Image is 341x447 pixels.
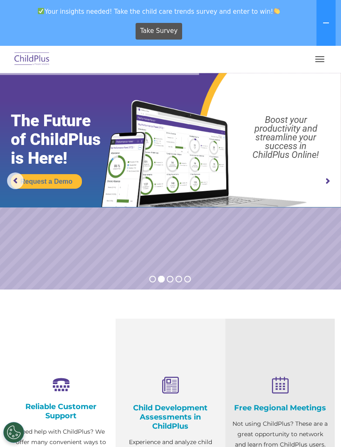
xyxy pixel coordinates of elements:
button: Cookies Settings [3,422,24,443]
a: Take Survey [136,23,183,40]
span: Take Survey [140,24,178,38]
rs-layer: The Future of ChildPlus is Here! [11,112,120,168]
h4: Free Regional Meetings [232,403,329,412]
img: ✅ [38,8,44,14]
h4: Reliable Customer Support [12,402,109,420]
h4: Child Development Assessments in ChildPlus [122,403,219,431]
rs-layer: Boost your productivity and streamline your success in ChildPlus Online! [235,115,336,159]
a: Request a Demo [11,174,82,189]
img: ChildPlus by Procare Solutions [12,50,52,69]
span: Your insights needed! Take the child care trends survey and enter to win! [3,3,315,20]
img: 👏 [274,8,280,14]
